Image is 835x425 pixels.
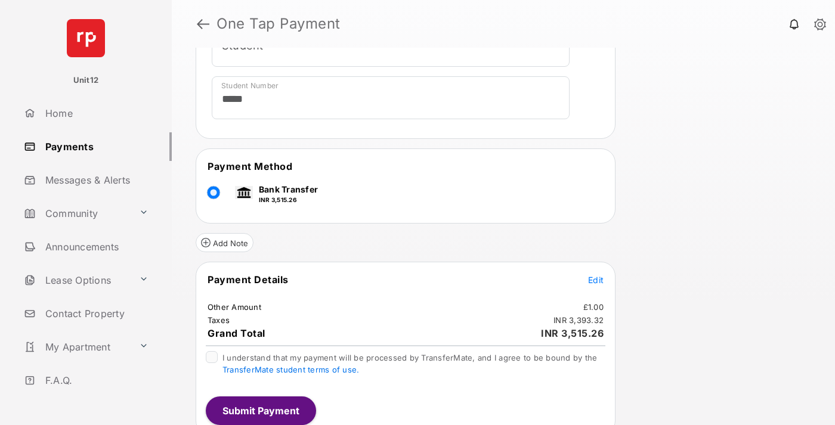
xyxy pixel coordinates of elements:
span: Grand Total [208,327,265,339]
span: Payment Details [208,274,289,286]
span: Payment Method [208,160,292,172]
img: bank.png [235,186,253,199]
span: Edit [588,275,604,285]
a: Payments [19,132,172,161]
strong: One Tap Payment [217,17,341,31]
a: Messages & Alerts [19,166,172,194]
p: Bank Transfer [259,183,318,196]
a: Lease Options [19,266,134,294]
button: Add Note [196,233,253,252]
p: Unit12 [73,75,99,86]
a: Home [19,99,172,128]
a: F.A.Q. [19,366,172,395]
button: Edit [588,274,604,286]
td: Other Amount [207,302,262,312]
p: INR 3,515.26 [259,196,318,204]
a: Contact Property [19,299,172,328]
span: I understand that my payment will be processed by TransferMate, and I agree to be bound by the [222,353,597,374]
a: TransferMate student terms of use. [222,365,359,374]
a: Announcements [19,232,172,261]
td: INR 3,393.32 [553,315,604,325]
td: Taxes [207,315,230,325]
a: Community [19,199,134,228]
a: My Apartment [19,333,134,361]
span: INR 3,515.26 [541,327,604,339]
button: Submit Payment [206,396,316,425]
td: £1.00 [583,302,604,312]
img: svg+xml;base64,PHN2ZyB4bWxucz0iaHR0cDovL3d3dy53My5vcmcvMjAwMC9zdmciIHdpZHRoPSI2NCIgaGVpZ2h0PSI2NC... [67,19,105,57]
